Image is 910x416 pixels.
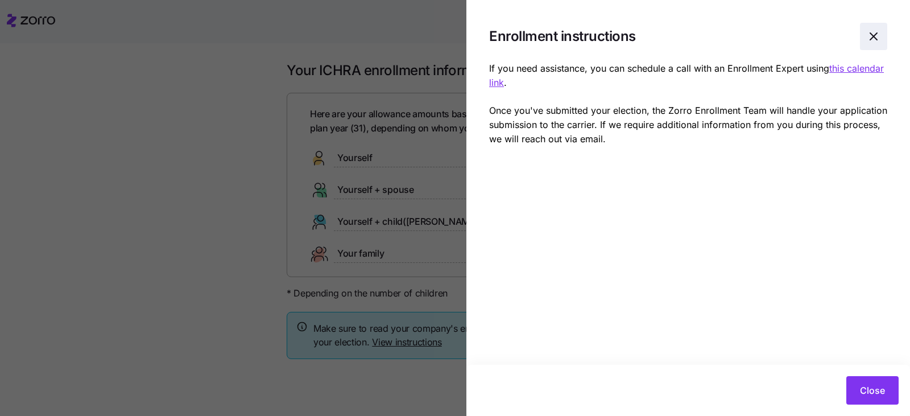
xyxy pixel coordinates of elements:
span: Close [860,384,885,397]
h1: Enrollment instructions [489,27,851,45]
button: Close [846,376,899,405]
a: this calendar link [489,63,884,88]
p: If you need assistance, you can schedule a call with an Enrollment Expert using . Once you've sub... [489,61,887,146]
